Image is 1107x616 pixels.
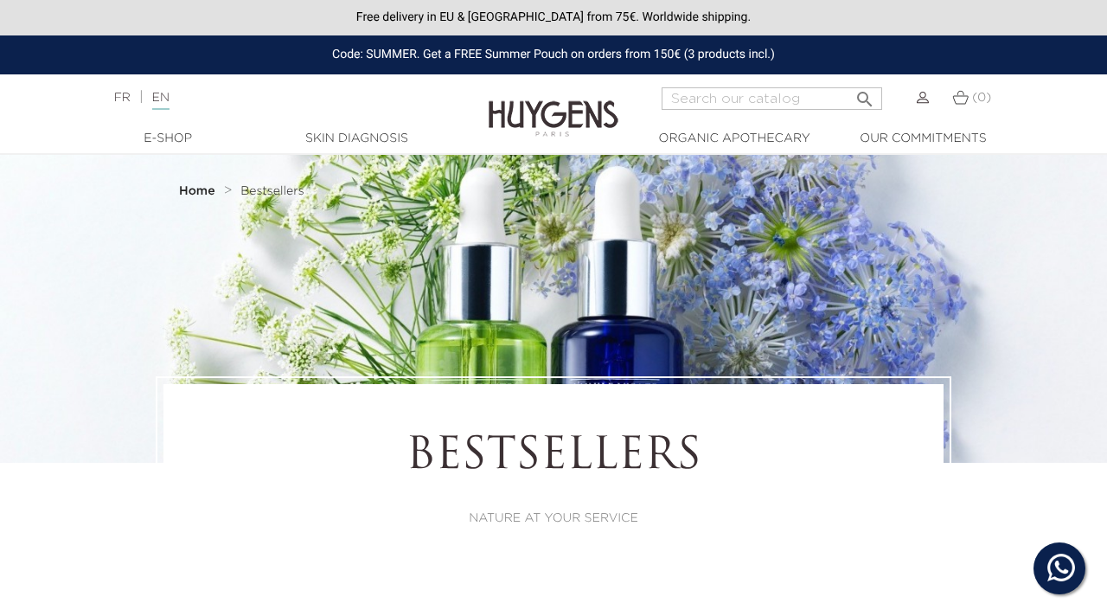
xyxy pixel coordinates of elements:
[662,87,882,110] input: Search
[489,73,618,139] img: Huygens
[114,92,131,104] a: FR
[270,130,443,148] a: Skin Diagnosis
[211,432,896,484] h1: Bestsellers
[240,184,304,198] a: Bestsellers
[179,184,219,198] a: Home
[211,510,896,528] p: NATURE AT YOUR SERVICE
[81,130,254,148] a: E-Shop
[106,87,449,108] div: |
[972,92,991,104] span: (0)
[240,185,304,197] span: Bestsellers
[854,84,875,105] i: 
[836,130,1009,148] a: Our commitments
[152,92,170,110] a: EN
[849,82,880,106] button: 
[179,185,215,197] strong: Home
[648,130,821,148] a: Organic Apothecary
